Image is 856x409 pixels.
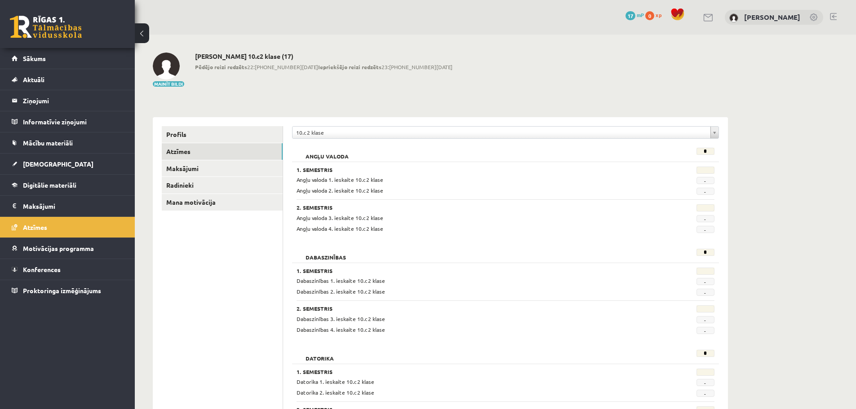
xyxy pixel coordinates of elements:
[162,160,283,177] a: Maksājumi
[297,326,385,333] span: Dabaszinības 4. ieskaite 10.c2 klase
[23,244,94,252] span: Motivācijas programma
[696,188,714,195] span: -
[12,111,124,132] a: Informatīvie ziņojumi
[297,389,374,396] span: Datorika 2. ieskaite 10.c2 klase
[10,16,82,38] a: Rīgas 1. Tālmācības vidusskola
[297,288,385,295] span: Dabaszinības 2. ieskaite 10.c2 klase
[297,369,643,375] h3: 1. Semestris
[297,167,643,173] h3: 1. Semestris
[297,225,383,232] span: Angļu valoda 4. ieskaite 10.c2 klase
[153,81,184,87] button: Mainīt bildi
[696,215,714,222] span: -
[12,175,124,195] a: Digitālie materiāli
[23,223,47,231] span: Atzīmes
[195,63,452,71] span: 22:[PHONE_NUMBER][DATE] 23:[PHONE_NUMBER][DATE]
[12,238,124,259] a: Motivācijas programma
[645,11,654,20] span: 0
[625,11,644,18] a: 17 mP
[297,214,383,221] span: Angļu valoda 3. ieskaite 10.c2 klase
[297,268,643,274] h3: 1. Semestris
[696,289,714,296] span: -
[645,11,666,18] a: 0 xp
[637,11,644,18] span: mP
[696,316,714,323] span: -
[656,11,661,18] span: xp
[293,127,719,138] a: 10.c2 klase
[12,90,124,111] a: Ziņojumi
[23,139,73,147] span: Mācību materiāli
[297,176,383,183] span: Angļu valoda 1. ieskaite 10.c2 klase
[696,390,714,397] span: -
[12,280,124,301] a: Proktoringa izmēģinājums
[162,177,283,194] a: Radinieki
[297,305,643,312] h3: 2. Semestris
[297,148,358,157] h2: Angļu valoda
[23,196,124,216] legend: Maksājumi
[162,143,283,160] a: Atzīmes
[23,265,61,273] span: Konferences
[12,196,124,216] a: Maksājumi
[696,226,714,233] span: -
[297,378,374,385] span: Datorika 1. ieskaite 10.c2 klase
[195,63,247,70] b: Pēdējo reizi redzēts
[744,13,800,22] a: [PERSON_NAME]
[297,315,385,322] span: Dabaszinības 3. ieskaite 10.c2 klase
[696,327,714,334] span: -
[23,286,101,295] span: Proktoringa izmēģinājums
[296,127,707,138] span: 10.c2 klase
[195,53,452,60] h2: [PERSON_NAME] 10.c2 klase (17)
[162,126,283,143] a: Profils
[318,63,381,70] b: Iepriekšējo reizi redzēts
[297,249,355,258] h2: Dabaszinības
[23,181,76,189] span: Digitālie materiāli
[23,160,93,168] span: [DEMOGRAPHIC_DATA]
[729,13,738,22] img: Matīss Magone
[12,217,124,237] a: Atzīmes
[162,194,283,211] a: Mana motivācija
[297,277,385,284] span: Dabaszinības 1. ieskaite 10.c2 klase
[696,177,714,184] span: -
[12,154,124,174] a: [DEMOGRAPHIC_DATA]
[297,187,383,194] span: Angļu valoda 2. ieskaite 10.c2 klase
[625,11,635,20] span: 17
[297,350,343,359] h2: Datorika
[12,132,124,153] a: Mācību materiāli
[23,90,124,111] legend: Ziņojumi
[297,204,643,211] h3: 2. Semestris
[12,69,124,90] a: Aktuāli
[12,259,124,280] a: Konferences
[12,48,124,69] a: Sākums
[153,53,180,79] img: Matīss Magone
[696,278,714,285] span: -
[23,54,46,62] span: Sākums
[696,379,714,386] span: -
[23,75,44,84] span: Aktuāli
[23,111,124,132] legend: Informatīvie ziņojumi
